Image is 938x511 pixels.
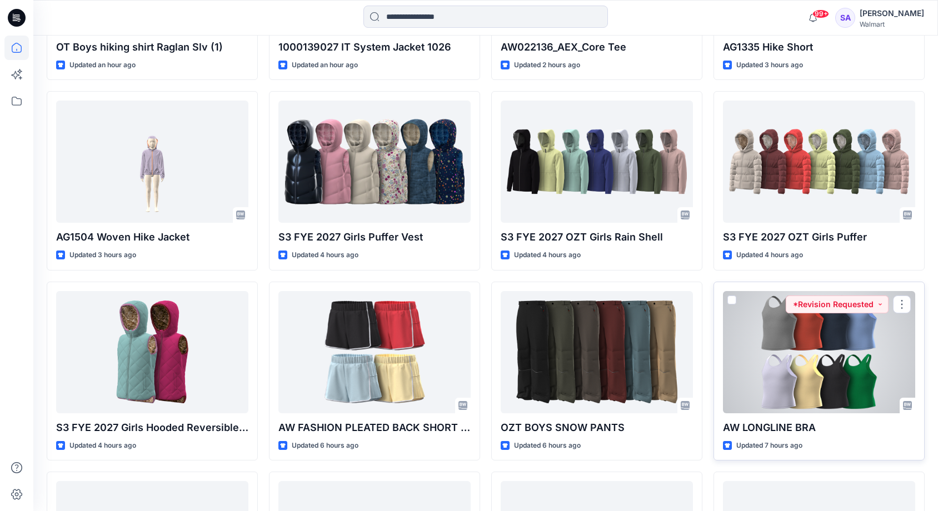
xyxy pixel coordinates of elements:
[69,59,136,71] p: Updated an hour ago
[736,59,803,71] p: Updated 3 hours ago
[501,101,693,223] a: S3 FYE 2027 OZT Girls Rain Shell
[723,229,915,245] p: S3 FYE 2027 OZT Girls Puffer
[812,9,829,18] span: 99+
[278,101,471,223] a: S3 FYE 2027 Girls Puffer Vest
[69,440,136,452] p: Updated 4 hours ago
[292,59,358,71] p: Updated an hour ago
[501,291,693,413] a: OZT BOYS SNOW PANTS
[860,20,924,28] div: Walmart
[723,420,915,435] p: AW LONGLINE BRA
[292,249,358,261] p: Updated 4 hours ago
[501,420,693,435] p: OZT BOYS SNOW PANTS
[736,249,803,261] p: Updated 4 hours ago
[835,8,855,28] div: SA
[514,440,581,452] p: Updated 6 hours ago
[56,420,248,435] p: S3 FYE 2027 Girls Hooded Reversible Vest
[278,420,471,435] p: AW FASHION PLEATED BACK SHORT - OPT2
[56,39,248,55] p: OT Boys hiking shirt Raglan Slv (1)
[723,291,915,413] a: AW LONGLINE BRA
[278,39,471,55] p: 1000139027 IT System Jacket 1026
[736,440,802,452] p: Updated 7 hours ago
[278,291,471,413] a: AW FASHION PLEATED BACK SHORT - OPT2
[501,39,693,55] p: AW022136_AEX_Core Tee
[514,249,581,261] p: Updated 4 hours ago
[501,229,693,245] p: S3 FYE 2027 OZT Girls Rain Shell
[860,7,924,20] div: [PERSON_NAME]
[56,291,248,413] a: S3 FYE 2027 Girls Hooded Reversible Vest
[56,229,248,245] p: AG1504 Woven Hike Jacket
[56,101,248,223] a: AG1504 Woven Hike Jacket
[69,249,136,261] p: Updated 3 hours ago
[278,229,471,245] p: S3 FYE 2027 Girls Puffer Vest
[723,39,915,55] p: AG1335 Hike Short
[723,101,915,223] a: S3 FYE 2027 OZT Girls Puffer
[514,59,580,71] p: Updated 2 hours ago
[292,440,358,452] p: Updated 6 hours ago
